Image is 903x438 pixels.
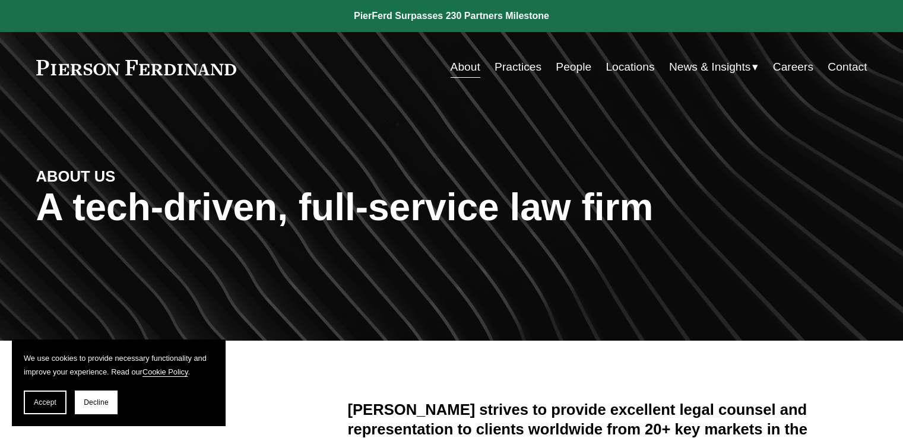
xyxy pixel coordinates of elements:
[24,391,66,414] button: Accept
[828,56,867,78] a: Contact
[773,56,813,78] a: Careers
[495,56,541,78] a: Practices
[606,56,654,78] a: Locations
[34,398,56,407] span: Accept
[24,351,214,379] p: We use cookies to provide necessary functionality and improve your experience. Read our .
[451,56,480,78] a: About
[556,56,591,78] a: People
[142,367,188,376] a: Cookie Policy
[36,168,116,185] strong: ABOUT US
[84,398,109,407] span: Decline
[36,186,867,229] h1: A tech-driven, full-service law firm
[669,56,759,78] a: folder dropdown
[12,339,226,426] section: Cookie banner
[75,391,118,414] button: Decline
[669,57,751,78] span: News & Insights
